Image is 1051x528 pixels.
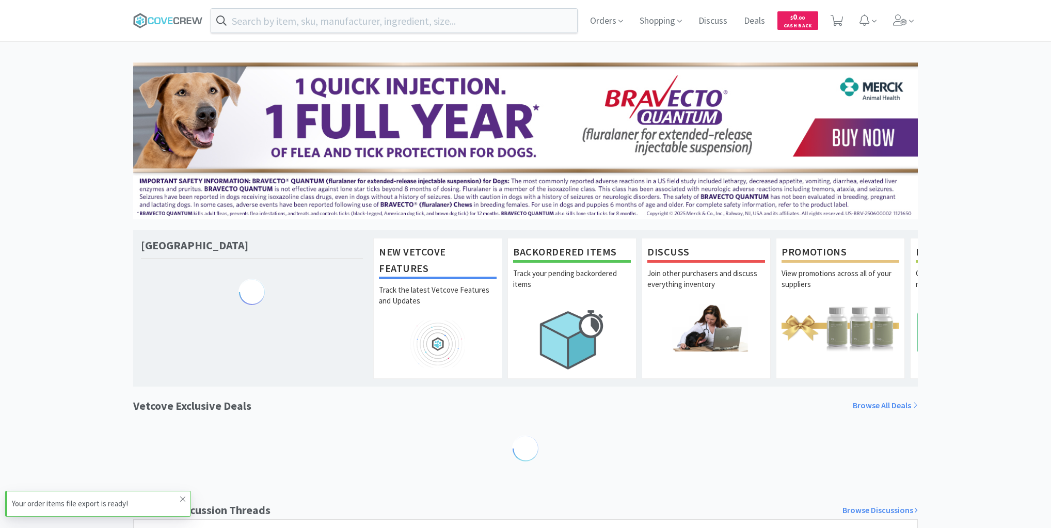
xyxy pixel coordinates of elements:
[642,238,771,378] a: DiscussJoin other purchasers and discuss everything inventory
[141,238,248,253] h1: [GEOGRAPHIC_DATA]
[790,14,793,21] span: $
[782,244,899,263] h1: Promotions
[647,304,765,351] img: hero_discuss.png
[694,17,731,26] a: Discuss
[133,397,251,415] h1: Vetcove Exclusive Deals
[373,238,502,378] a: New Vetcove FeaturesTrack the latest Vetcove Features and Updates
[647,244,765,263] h1: Discuss
[740,17,769,26] a: Deals
[12,498,180,510] p: Your order items file export is ready!
[842,504,918,517] a: Browse Discussions
[507,238,636,378] a: Backordered ItemsTrack your pending backordered items
[916,304,1033,351] img: hero_lists.png
[513,304,631,375] img: hero_backorders.png
[916,268,1033,304] p: Quickly compare prices across your most commonly ordered items
[379,284,497,321] p: Track the latest Vetcove Features and Updates
[853,399,918,412] a: Browse All Deals
[782,304,899,351] img: hero_promotions.png
[916,244,1033,263] h1: Lists
[211,9,577,33] input: Search by item, sku, manufacturer, ingredient, size...
[647,268,765,304] p: Join other purchasers and discuss everything inventory
[790,12,805,22] span: 0
[133,501,270,519] h1: Popular Discussion Threads
[782,268,899,304] p: View promotions across all of your suppliers
[777,7,818,35] a: $0.00Cash Back
[513,244,631,263] h1: Backordered Items
[133,62,918,219] img: 3ffb5edee65b4d9ab6d7b0afa510b01f.jpg
[797,14,805,21] span: . 00
[776,238,905,378] a: PromotionsView promotions across all of your suppliers
[784,23,812,30] span: Cash Back
[513,268,631,304] p: Track your pending backordered items
[910,238,1039,378] a: ListsQuickly compare prices across your most commonly ordered items
[379,321,497,367] img: hero_feature_roadmap.png
[379,244,497,279] h1: New Vetcove Features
